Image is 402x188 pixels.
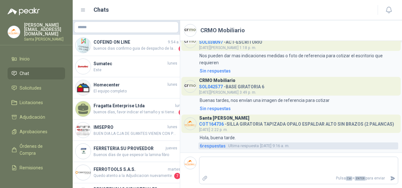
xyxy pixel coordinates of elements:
p: Buenas tardes, nos envían una imagen de referencia para cotizar [200,97,330,104]
div: Sin respuestas [200,67,231,74]
img: Company Logo [184,36,196,48]
span: 6 respuesta s [200,142,226,149]
span: lunes [175,103,185,109]
p: Hola, buena tarde. [200,134,236,141]
span: [DATE] 2:22 p. m. [199,128,228,132]
a: Fragatta Enterprise Ltdalunesbuenos días, favor indicar el tamaño y si tiene algún troquel.2 [73,98,180,120]
span: Solicitudes [20,85,41,91]
a: Sin respuestas [198,67,398,74]
span: Aprobaciones [20,128,47,135]
h4: - ACT-ESCRITORIO [199,38,262,44]
span: lunes [167,60,177,66]
img: Company Logo [76,122,91,138]
span: 7 [174,173,180,179]
button: Enviar [387,173,398,184]
a: Company LogoHomecenterlunesEl equipo completo [73,77,180,98]
a: Company LogoFERRETERIA SU PROVEEDORjuevesBuenos días de que espesor la lamina fibro [73,141,180,162]
a: Company LogoSumateclunesEste [73,56,180,77]
span: Ctrl [346,176,352,181]
h4: Homecenter [94,81,166,88]
img: Company Logo [184,118,196,130]
span: [DATE][PERSON_NAME] 1:18 p. m. [199,46,256,50]
h2: CRMO Mobiliario [200,26,245,35]
a: Sin respuestas [198,105,398,112]
span: Este [94,67,177,73]
span: lunes [167,124,177,130]
span: SOL042577 [199,84,223,89]
img: Company Logo [8,26,20,38]
span: [DATE][PERSON_NAME] 3:49 p. m. [199,90,256,95]
span: Adjudicación [20,114,45,121]
a: 6respuestasUltima respuesta[DATE] 9:16 a. m. [198,142,398,149]
img: Company Logo [76,144,91,159]
a: Órdenes de Compra [8,140,65,159]
span: SOL038097 [199,40,223,45]
a: Company LogoCOFEIND ON LINE9:54 a. m.buenos dias confirmo guia de despacho de las ordenes pendien... [73,35,180,56]
h3: Santa [PERSON_NAME] [199,116,249,120]
a: Chat [8,67,65,79]
span: El equipo completo [94,88,177,94]
img: Company Logo [184,80,196,92]
a: Remisiones [8,162,65,174]
span: BUEN DIA LA CJA DE GUANTES VIENEN CON POLVO O SIN POLVO , MUCHAS GRACIAS [94,131,177,137]
img: Logo peakr [8,8,40,15]
span: ENTER [355,176,366,181]
span: jueves [166,145,177,151]
span: buenos dias confirmo guia de despacho de las ordenes pendientes [94,46,177,52]
h4: Sumatec [94,60,166,67]
h4: - BASE GIRATORIA 6 [199,83,264,89]
span: Buenos días de que espesor la lamina fibro [94,152,177,158]
a: Inicio [8,53,65,65]
h4: IMSEPRO [94,124,166,131]
p: Nos pueden dar mas indicaciones medidas o foto de referencia para cotizar el escritorio que requi... [199,52,398,66]
span: martes [168,166,180,172]
h4: FERROTOOLS S.A.S. [94,166,167,173]
span: Quedo atento a la Adjudicacion nuevamente. [94,173,173,179]
span: Chat [20,70,29,77]
img: Company Logo [76,80,91,95]
h4: COFEIND ON LINE [94,39,167,46]
img: Company Logo [184,157,196,169]
span: Remisiones [20,164,43,171]
h1: Chats [94,5,109,14]
p: Pulsa + para enviar [210,173,388,184]
a: Licitaciones [8,97,65,109]
img: Company Logo [76,38,91,53]
a: Adjudicación [8,111,65,123]
span: buenos días, favor indicar el tamaño y si tiene algún troquel. [94,109,177,116]
a: Company LogoFERROTOOLS S.A.S.martesQuedo atento a la Adjudicacion nuevamente.7 [73,162,180,183]
a: Company LogoIMSEPROlunesBUEN DIA LA CJA DE GUANTES VIENEN CON POLVO O SIN POLVO , MUCHAS GRACIAS [73,120,180,141]
span: COT164736 [199,122,224,127]
h4: Fragatta Enterprise Ltda [94,102,174,109]
p: [PERSON_NAME] [EMAIL_ADDRESS][DOMAIN_NAME] [24,23,65,36]
img: Company Logo [184,24,196,36]
img: Company Logo [76,59,91,74]
span: Licitaciones [20,99,43,106]
span: 9:54 a. m. [168,39,185,45]
a: Solicitudes [8,82,65,94]
span: lunes [167,82,177,88]
div: Sin respuestas [200,105,231,112]
h4: - SILLA GIRATORIA TAPIZADA OPALO ESPALDAR ALTO SIN BRAZOS (2 PALANCAS) [199,120,394,126]
h4: FERRETERIA SU PROVEEDOR [94,145,164,152]
span: [DATE] 9:16 a. m. [228,143,289,149]
span: 2 [179,109,185,116]
span: Inicio [20,55,30,62]
p: Santa [PERSON_NAME] [24,37,65,41]
span: Ultima respuesta [228,143,259,149]
span: Órdenes de Compra [20,143,59,157]
h3: CRMO Mobiliario [199,79,235,82]
img: Company Logo [76,165,91,180]
a: Aprobaciones [8,126,65,138]
span: 1 [179,46,185,52]
label: Adjuntar archivos [199,173,210,184]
